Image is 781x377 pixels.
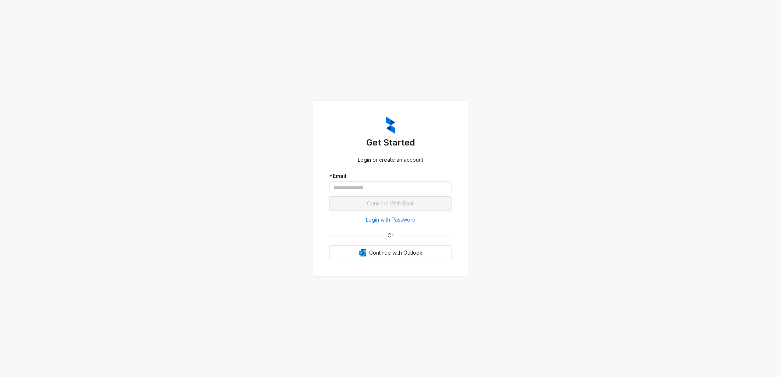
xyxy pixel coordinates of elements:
img: Outlook [359,249,366,256]
img: ZumaIcon [386,117,395,134]
div: Login or create an account [329,156,452,164]
div: Email [329,172,452,180]
span: Or [382,231,399,240]
h3: Get Started [329,137,452,148]
button: OutlookContinue with Outlook [329,245,452,260]
span: Login with Password [366,216,416,224]
button: Login with Password [329,214,452,226]
span: Continue with Outlook [369,249,422,257]
button: Continue With Email [329,196,452,211]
